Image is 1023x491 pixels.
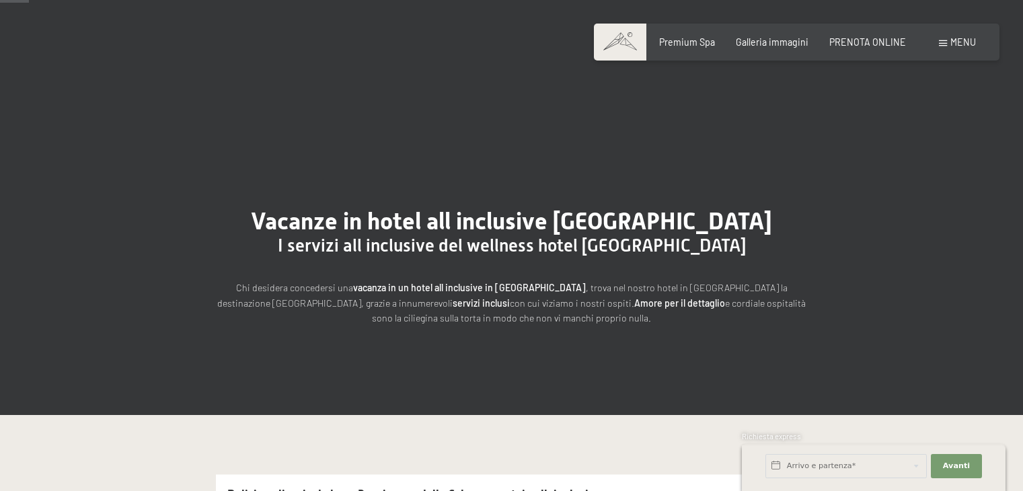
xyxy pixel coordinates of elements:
span: Richiesta express [742,432,801,441]
span: I servizi all inclusive del wellness hotel [GEOGRAPHIC_DATA] [278,235,746,256]
strong: vacanza in un hotel all inclusive in [GEOGRAPHIC_DATA] [353,282,586,293]
span: Menu [950,36,976,48]
button: Avanti [931,454,982,478]
a: Premium Spa [659,36,715,48]
a: Galleria immagini [736,36,808,48]
span: Avanti [943,461,970,471]
span: Vacanze in hotel all inclusive [GEOGRAPHIC_DATA] [251,207,772,235]
p: Chi desidera concedersi una , trova nel nostro hotel in [GEOGRAPHIC_DATA] la destinazione [GEOGRA... [216,280,808,326]
strong: Amore per il dettaglio [634,297,725,309]
a: PRENOTA ONLINE [829,36,906,48]
strong: servizi inclusi [453,297,510,309]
